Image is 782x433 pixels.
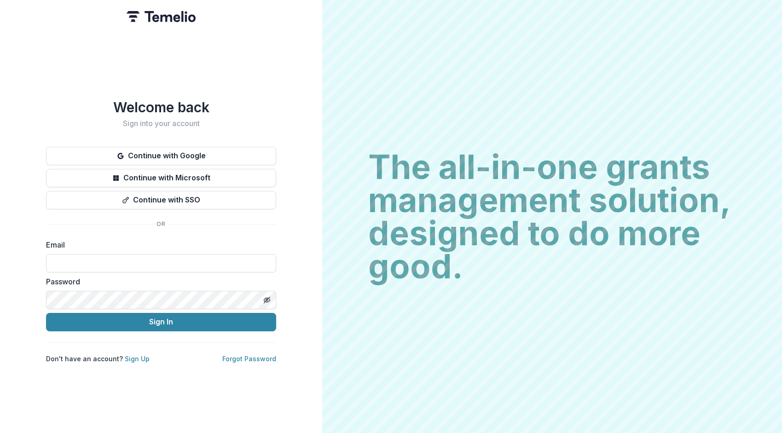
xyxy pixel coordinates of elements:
a: Forgot Password [222,355,276,363]
img: Temelio [127,11,196,22]
button: Continue with SSO [46,191,276,209]
p: Don't have an account? [46,354,150,364]
button: Toggle password visibility [260,293,274,307]
label: Email [46,239,271,250]
label: Password [46,276,271,287]
h2: Sign into your account [46,119,276,128]
h1: Welcome back [46,99,276,115]
a: Sign Up [125,355,150,363]
button: Continue with Google [46,147,276,165]
button: Sign In [46,313,276,331]
button: Continue with Microsoft [46,169,276,187]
